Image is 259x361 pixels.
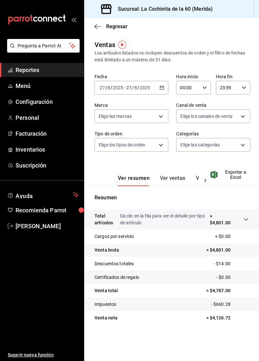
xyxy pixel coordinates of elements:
span: Elige las categorías [180,142,220,148]
p: Cargos por servicio [95,233,134,240]
button: Regresar [95,23,128,30]
p: Da clic en la fila para ver el detalle por tipo de artículo [120,213,210,226]
label: Categorías [176,131,250,136]
button: Ver resumen [118,175,150,186]
span: Inventarios [16,145,79,154]
div: Ventas [95,40,115,50]
span: Reportes [16,66,79,74]
button: Ver cargos [196,175,222,186]
p: Resumen [95,194,249,202]
span: Elige los tipos de orden [99,142,145,148]
input: -- [99,85,105,90]
span: Recomienda Parrot [16,206,79,215]
p: = $4,801.00 [206,247,249,254]
button: Pregunta a Parrot AI [7,39,80,53]
span: Elige los canales de venta [180,113,232,119]
label: Fecha [95,74,168,79]
span: Regresar [106,23,128,30]
span: Suscripción [16,161,79,170]
input: -- [126,85,132,90]
p: - $660.28 [211,301,249,308]
span: Personal [16,113,79,122]
p: Descuentos totales [95,260,134,267]
h3: Sucursal: La Cochinita de la 60 (Merida) [113,5,213,13]
p: Impuestos [95,301,116,308]
span: / [105,85,107,90]
p: Venta bruta [95,247,119,254]
label: Canal de venta [176,103,250,107]
p: Total artículos [95,213,120,226]
p: - $14.00 [214,260,249,267]
div: Los artículos listados no incluyen descuentos de orden y el filtro de fechas está limitado a un m... [95,50,249,63]
span: / [137,85,139,90]
span: - [124,85,125,90]
span: [PERSON_NAME] [16,222,79,230]
span: Elige las marcas [99,113,132,119]
p: + $0.00 [215,233,249,240]
label: Hora fin [216,74,250,79]
input: -- [134,85,137,90]
span: / [132,85,134,90]
p: Venta neta [95,315,118,321]
span: Pregunta a Parrot AI [17,43,70,49]
span: / [110,85,112,90]
span: Menú [16,81,79,90]
p: = $4,787.00 [206,287,249,294]
input: -- [107,85,110,90]
img: Tooltip marker [118,41,126,49]
button: Exportar a Excel [212,169,249,180]
label: Marca [95,103,168,107]
p: Venta total [95,287,118,294]
span: Configuración [16,97,79,106]
label: Hora inicio [176,74,210,79]
button: open_drawer_menu [71,17,76,22]
div: navigation tabs [118,175,199,186]
input: ---- [139,85,150,90]
a: Pregunta a Parrot AI [5,47,80,54]
span: Facturación [16,129,79,138]
button: Ver ventas [160,175,186,186]
p: + $4,801.00 [210,213,231,226]
span: Ayuda [16,191,70,199]
input: ---- [112,85,123,90]
label: Tipo de orden [95,131,168,136]
p: = $4,126.72 [206,315,249,321]
p: - $0.00 [216,274,249,281]
p: Certificados de regalo [95,274,139,281]
span: Sugerir nueva función [8,352,79,358]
